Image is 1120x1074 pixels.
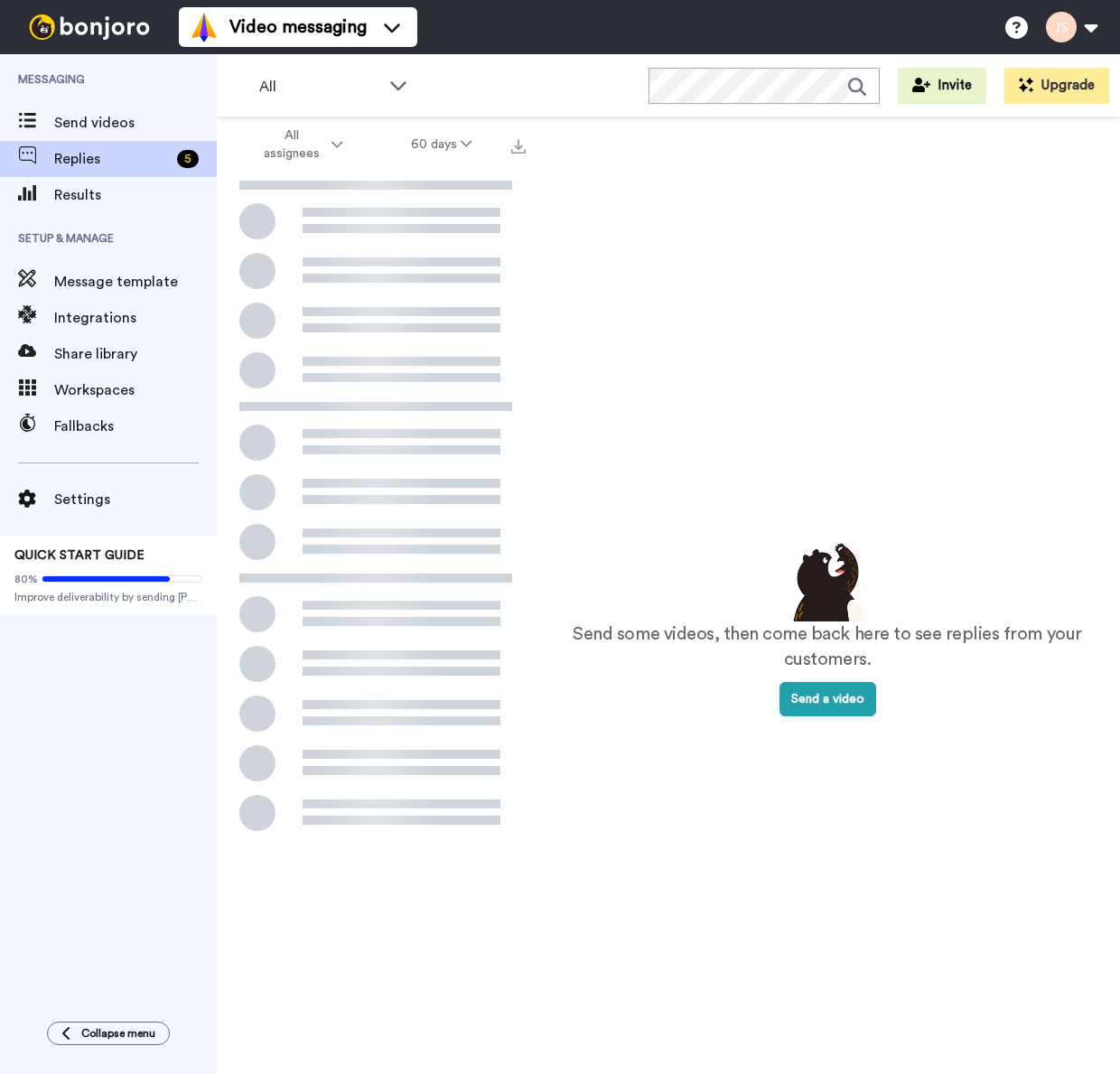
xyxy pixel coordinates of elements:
[54,112,217,134] span: Send videos
[54,379,217,401] span: Workspaces
[255,126,328,163] span: All assignees
[1004,68,1109,104] button: Upgrade
[54,184,217,206] span: Results
[54,307,217,329] span: Integrations
[54,489,217,510] span: Settings
[506,131,531,158] button: Export all results that match these filters now.
[229,14,367,40] span: Video messaging
[782,538,873,621] img: results-emptystates.png
[14,572,38,586] span: 80%
[22,14,157,40] img: bj-logo-header-white.svg
[377,128,506,161] button: 60 days
[190,13,219,42] img: vm-color.svg
[14,549,145,562] span: QUICK START GUIDE
[259,76,380,98] span: All
[779,682,876,716] button: Send a video
[571,621,1084,673] p: Send some videos, then come back here to see replies from your customers.
[81,1026,155,1041] span: Collapse menu
[14,590,202,604] span: Improve deliverability by sending [PERSON_NAME]’s from your own email
[54,416,217,437] span: Fallbacks
[54,148,170,170] span: Replies
[47,1022,170,1045] button: Collapse menu
[54,343,217,365] span: Share library
[779,693,876,705] a: Send a video
[898,68,986,104] button: Invite
[54,271,217,293] span: Message template
[511,139,526,154] img: export.svg
[177,150,199,168] div: 5
[220,119,377,170] button: All assignees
